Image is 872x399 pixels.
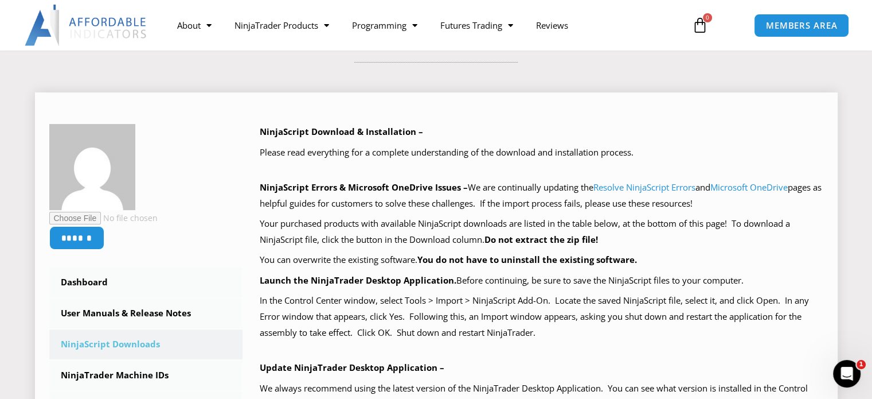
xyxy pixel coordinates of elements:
a: 0 [675,9,725,42]
a: User Manuals & Release Notes [49,299,243,328]
a: About [166,12,223,38]
p: Please read everything for a complete understanding of the download and installation process. [260,145,823,161]
a: Programming [341,12,429,38]
a: MEMBERS AREA [754,14,850,37]
iframe: Intercom live chat [833,360,861,388]
b: Do not extract the zip file! [484,234,598,245]
a: NinjaScript Downloads [49,330,243,359]
a: Resolve NinjaScript Errors [593,181,695,193]
span: MEMBERS AREA [766,21,838,30]
span: 0 [703,13,712,22]
img: LogoAI | Affordable Indicators – NinjaTrader [25,5,148,46]
a: Futures Trading [429,12,525,38]
b: NinjaScript Download & Installation – [260,126,423,137]
p: We are continually updating the and pages as helpful guides for customers to solve these challeng... [260,180,823,212]
nav: Menu [166,12,681,38]
img: 5940f6431e281a6ece0926ec54faf6d8d2127833e2ba38266c1af7649aa4db58 [49,124,135,210]
b: Launch the NinjaTrader Desktop Application. [260,274,456,286]
b: You do not have to uninstall the existing software. [417,254,637,265]
a: Microsoft OneDrive [710,181,788,193]
b: NinjaScript Errors & Microsoft OneDrive Issues – [260,181,468,193]
p: You can overwrite the existing software. [260,252,823,268]
a: NinjaTrader Products [223,12,341,38]
p: In the Control Center window, select Tools > Import > NinjaScript Add-On. Locate the saved NinjaS... [260,293,823,341]
span: 1 [857,360,866,369]
p: Your purchased products with available NinjaScript downloads are listed in the table below, at th... [260,216,823,248]
a: Dashboard [49,268,243,297]
b: Update NinjaTrader Desktop Application – [260,362,444,373]
a: NinjaTrader Machine IDs [49,361,243,390]
a: Reviews [525,12,580,38]
p: Before continuing, be sure to save the NinjaScript files to your computer. [260,273,823,289]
